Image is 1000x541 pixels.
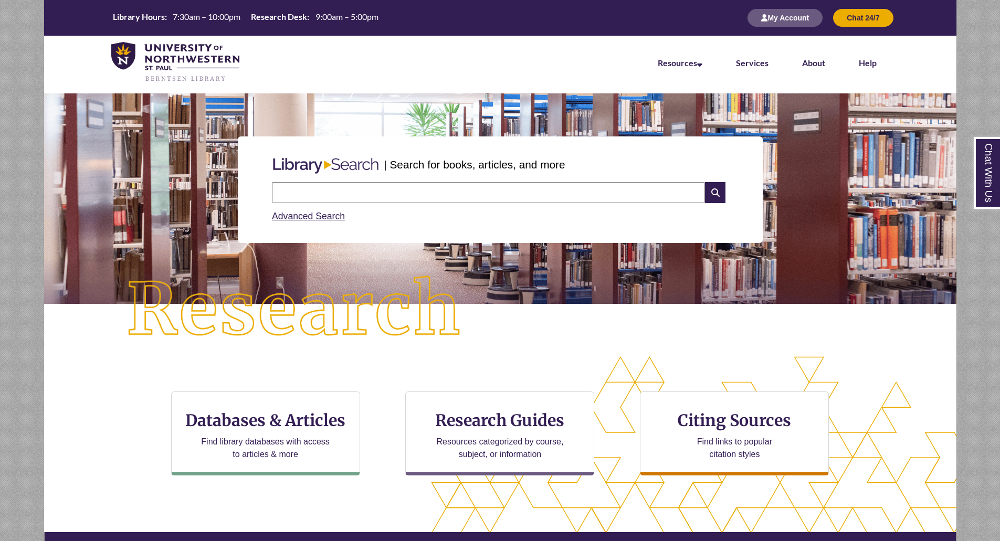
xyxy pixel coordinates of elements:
a: Chat 24/7 [833,13,893,22]
img: UNWSP Library Logo [111,42,240,83]
a: Resources [658,58,702,68]
img: Libary Search [268,154,384,178]
p: Resources categorized by course, subject, or information [431,436,569,461]
span: 7:30am – 10:00pm [173,12,240,22]
i: Search [705,182,725,203]
h3: Research Guides [414,410,585,430]
span: 9:00am – 5:00pm [315,12,378,22]
button: Chat 24/7 [833,9,893,27]
a: Citing Sources Find links to popular citation styles [640,391,829,475]
p: Find library databases with access to articles & more [197,436,334,461]
a: Hours Today [109,11,383,25]
button: My Account [748,9,823,27]
h3: Citing Sources [671,410,799,430]
a: My Account [748,13,823,22]
p: | Search for books, articles, and more [384,156,565,173]
th: Library Hours: [109,11,169,23]
a: About [802,58,825,68]
p: Find links to popular citation styles [683,436,786,461]
a: Databases & Articles Find library databases with access to articles & more [171,391,360,475]
table: Hours Today [109,11,383,24]
a: Research Guides Resources categorized by course, subject, or information [405,391,594,475]
th: Research Desk: [247,11,311,23]
a: Advanced Search [272,211,345,221]
h3: Databases & Articles [180,410,351,430]
a: Help [859,58,877,68]
img: Research [89,239,500,381]
a: Services [736,58,769,68]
